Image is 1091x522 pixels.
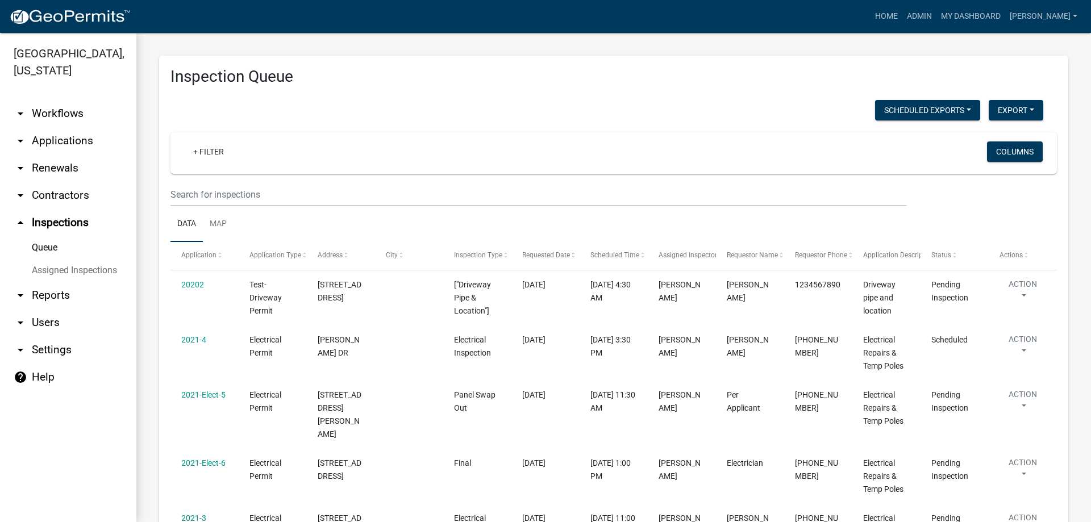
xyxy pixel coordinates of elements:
a: Map [203,206,234,243]
i: arrow_drop_down [14,134,27,148]
a: Home [871,6,902,27]
span: Scheduled [931,335,968,344]
span: Electrical Inspection [454,335,491,357]
button: Action [1000,278,1046,307]
span: Address [318,251,343,259]
datatable-header-cell: Actions [989,242,1057,269]
span: Electrical Repairs & Temp Poles [863,458,903,494]
datatable-header-cell: City [375,242,443,269]
a: [PERSON_NAME] [1005,6,1082,27]
span: 478-955-6082 [795,335,838,357]
span: jake watson [727,280,769,302]
datatable-header-cell: Assigned Inspector [648,242,716,269]
span: 12/08/2020 [522,280,545,289]
span: Gary Claxton [727,335,769,357]
span: 03/02/2021 [522,390,545,399]
input: Search for inspections [170,183,906,206]
button: Action [1000,333,1046,362]
span: Pending Inspection [931,390,968,412]
datatable-header-cell: Application Type [239,242,307,269]
button: Columns [987,141,1043,162]
span: City [386,251,398,259]
span: 765 REEVES RD [318,390,361,438]
span: Electrician [727,458,763,467]
span: Requestor Name [727,251,778,259]
span: Jake Watson [659,390,701,412]
span: Assigned Inspector [659,251,717,259]
a: 20202 [181,280,204,289]
datatable-header-cell: Status [921,242,989,269]
span: Pending Inspection [931,458,968,481]
span: Electrical Permit [249,458,281,481]
datatable-header-cell: Requestor Name [716,242,784,269]
span: Maranda McCollum [659,335,701,357]
span: 1234567890 [795,280,840,289]
i: arrow_drop_down [14,343,27,357]
a: + Filter [184,141,233,162]
span: 03/11/2021 [522,458,545,467]
span: Test- Driveway Permit [249,280,282,315]
datatable-header-cell: Inspection Type [443,242,511,269]
button: Action [1000,457,1046,485]
span: Panel Swap Out [454,390,495,412]
span: 520 US 80 HWY W [318,458,361,481]
button: Export [989,100,1043,120]
div: [DATE] 1:00 PM [590,457,637,483]
span: Application [181,251,216,259]
a: My Dashboard [936,6,1005,27]
span: Application Description [863,251,935,259]
button: Scheduled Exports [875,100,980,120]
span: Pending Inspection [931,280,968,302]
i: arrow_drop_up [14,216,27,229]
div: [DATE] 3:30 PM [590,333,637,360]
a: 2021-Elect-5 [181,390,226,399]
div: [DATE] 11:30 AM [590,389,637,415]
button: Action [1000,389,1046,417]
i: arrow_drop_down [14,189,27,202]
datatable-header-cell: Scheduled Time [580,242,648,269]
span: Requested Date [522,251,570,259]
div: [DATE] 4:30 AM [590,278,637,304]
a: Admin [902,6,936,27]
span: 91 OAK HILL DR [318,280,361,302]
span: Jake Watson [659,458,701,481]
span: Per Applicant [727,390,760,412]
span: Electrical Repairs & Temp Poles [863,335,903,370]
a: 2021-4 [181,335,206,344]
span: Electrical Permit [249,390,281,412]
i: help [14,370,27,384]
span: Electrical Permit [249,335,281,357]
span: 478-836-3199 [795,458,838,481]
datatable-header-cell: Application [170,242,239,269]
span: 478-836-3199 [795,390,838,412]
i: arrow_drop_down [14,289,27,302]
span: Inspection Type [454,251,502,259]
span: Electrical Repairs & Temp Poles [863,390,903,425]
i: arrow_drop_down [14,316,27,329]
span: Final [454,458,471,467]
a: Data [170,206,203,243]
span: Jake Watson [659,280,701,302]
span: 01/26/2021 [522,335,545,344]
a: 2021-Elect-6 [181,458,226,467]
span: Actions [1000,251,1023,259]
span: Application Type [249,251,301,259]
datatable-header-cell: Requestor Phone [784,242,852,269]
datatable-header-cell: Requested Date [511,242,580,269]
h3: Inspection Queue [170,67,1057,86]
span: Scheduled Time [590,251,639,259]
span: Status [931,251,951,259]
i: arrow_drop_down [14,107,27,120]
span: Driveway pipe and location [863,280,896,315]
span: ["Driveway Pipe & Location"] [454,280,491,315]
i: arrow_drop_down [14,161,27,175]
span: Requestor Phone [795,251,847,259]
datatable-header-cell: Address [307,242,375,269]
datatable-header-cell: Application Description [852,242,921,269]
span: NANNETTE DR [318,335,360,357]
